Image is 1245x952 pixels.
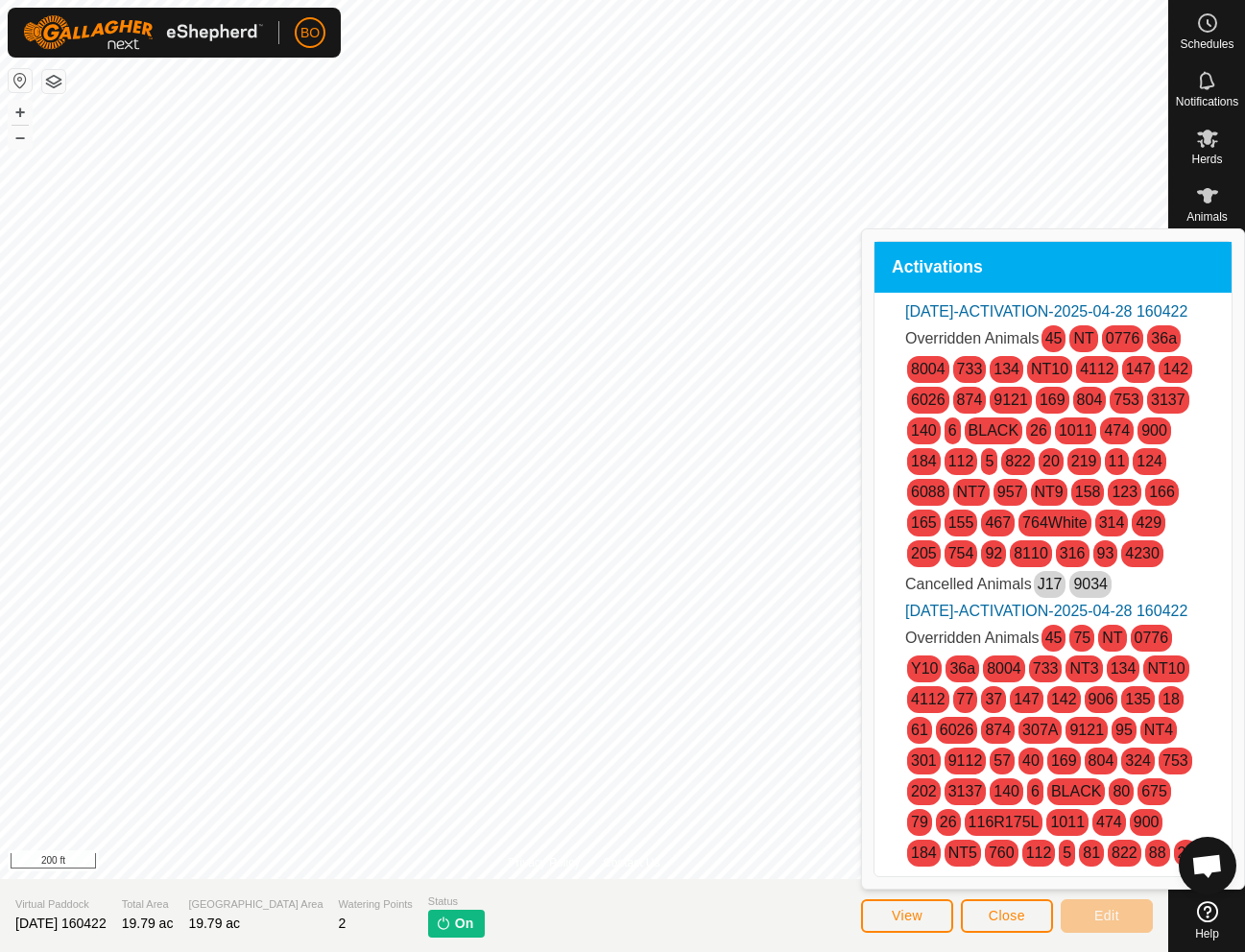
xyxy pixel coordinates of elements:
a: 314 [1099,514,1125,531]
a: 733 [1033,660,1059,677]
a: 6 [948,422,957,439]
a: 753 [1162,752,1188,769]
a: 3137 [948,783,983,799]
button: Reset Map [9,69,32,92]
a: J17 [1038,576,1063,592]
a: NT4 [1144,722,1173,738]
a: 4112 [911,691,946,707]
a: 36a [1151,330,1177,346]
a: 760 [989,845,1015,861]
a: 467 [985,514,1011,531]
a: NT [1073,330,1093,346]
span: Notifications [1176,96,1238,107]
a: 9121 [1069,722,1104,738]
a: 202 [911,783,937,799]
a: 822 [1005,453,1031,469]
button: Close [961,899,1053,933]
a: 9112 [948,752,983,769]
a: 123 [1112,484,1137,500]
a: 169 [1040,392,1065,408]
a: NT5 [948,845,977,861]
a: 1011 [1050,814,1085,830]
a: 93 [1097,545,1114,561]
button: View [861,899,953,933]
a: 158 [1075,484,1101,500]
a: 61 [911,722,928,738]
span: BO [300,23,320,43]
span: Overridden Animals [905,330,1040,346]
a: 75 [1073,630,1090,646]
button: Edit [1061,899,1153,933]
a: 40 [1022,752,1040,769]
a: 18 [1162,691,1180,707]
a: 874 [957,392,983,408]
a: 6026 [940,722,974,738]
a: 77 [957,691,974,707]
button: Map Layers [42,70,65,93]
a: 165 [911,514,937,531]
a: 142 [1162,361,1188,377]
a: 155 [948,514,974,531]
a: 764White [1022,514,1088,531]
a: 804 [1077,392,1103,408]
button: + [9,101,32,124]
a: 135 [1125,691,1151,707]
span: 19.79 ac [122,916,174,931]
a: 147 [1126,361,1152,377]
img: Gallagher Logo [23,15,263,50]
span: Activations [892,259,983,276]
a: 112 [948,453,974,469]
span: Watering Points [339,896,413,913]
a: 900 [1134,814,1160,830]
a: NT7 [957,484,986,500]
a: 733 [957,361,983,377]
a: 140 [911,422,937,439]
span: Total Area [122,896,174,913]
a: 26 [1030,422,1047,439]
a: BLACK [1051,783,1101,799]
a: 8110 [1014,545,1048,561]
a: 429 [1136,514,1161,531]
a: BLACK [969,422,1018,439]
a: NT10 [1147,660,1185,677]
a: 184 [911,453,937,469]
span: Virtual Paddock [15,896,107,913]
a: NT3 [1069,660,1098,677]
span: 19.79 ac [188,916,240,931]
a: 80 [1113,783,1130,799]
span: Close [989,908,1025,923]
a: 957 [997,484,1023,500]
a: 474 [1104,422,1130,439]
a: [DATE]-ACTIVATION-2025-04-28 160422 [905,603,1187,619]
a: Help [1169,893,1245,947]
button: – [9,126,32,149]
a: 900 [1141,422,1167,439]
a: 754 [948,545,974,561]
a: 169 [1051,752,1077,769]
a: 9121 [994,392,1028,408]
a: 324 [1125,752,1151,769]
a: 5 [1063,845,1071,861]
a: 88 [1149,845,1166,861]
a: 95 [1115,722,1133,738]
a: 3137 [1151,392,1185,408]
span: View [892,908,922,923]
a: 79 [911,814,928,830]
a: 166 [1149,484,1175,500]
a: Contact Us [603,854,659,871]
a: 37 [985,691,1002,707]
a: 57 [994,752,1011,769]
a: 81 [1083,845,1100,861]
a: 874 [985,722,1011,738]
span: [DATE] 160422 [15,916,107,931]
a: 134 [994,361,1019,377]
a: 753 [1113,392,1139,408]
a: 116R175L [969,814,1040,830]
a: 6026 [911,392,946,408]
a: 804 [1089,752,1114,769]
a: 9034 [1073,576,1108,592]
a: 1011 [1059,422,1093,439]
a: NT [1102,630,1122,646]
a: 205 [911,545,937,561]
a: 112 [1026,845,1052,861]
